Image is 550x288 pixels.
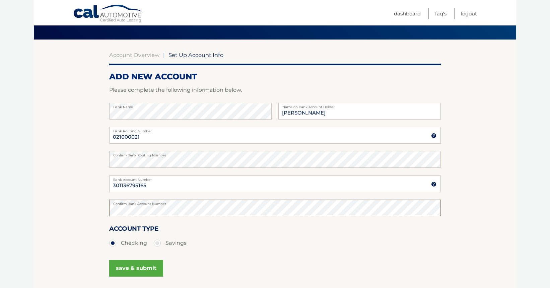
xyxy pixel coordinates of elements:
[278,103,441,108] label: Name on Bank Account Holder
[109,72,441,82] h2: ADD NEW ACCOUNT
[394,8,421,19] a: Dashboard
[109,85,441,95] p: Please complete the following information below.
[109,52,159,58] a: Account Overview
[435,8,446,19] a: FAQ's
[109,103,272,108] label: Bank Name
[109,224,158,236] label: Account Type
[109,200,441,205] label: Confirm Bank Account Number
[154,236,187,250] label: Savings
[431,133,436,138] img: tooltip.svg
[109,175,441,192] input: Bank Account Number
[278,103,441,120] input: Name on Account (Account Holder Name)
[163,52,165,58] span: |
[109,127,441,144] input: Bank Routing Number
[431,182,436,187] img: tooltip.svg
[109,260,163,277] button: save & submit
[109,127,441,132] label: Bank Routing Number
[73,4,143,24] a: Cal Automotive
[109,175,441,181] label: Bank Account Number
[168,52,223,58] span: Set Up Account Info
[109,236,147,250] label: Checking
[109,151,441,156] label: Confirm Bank Routing Number
[461,8,477,19] a: Logout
